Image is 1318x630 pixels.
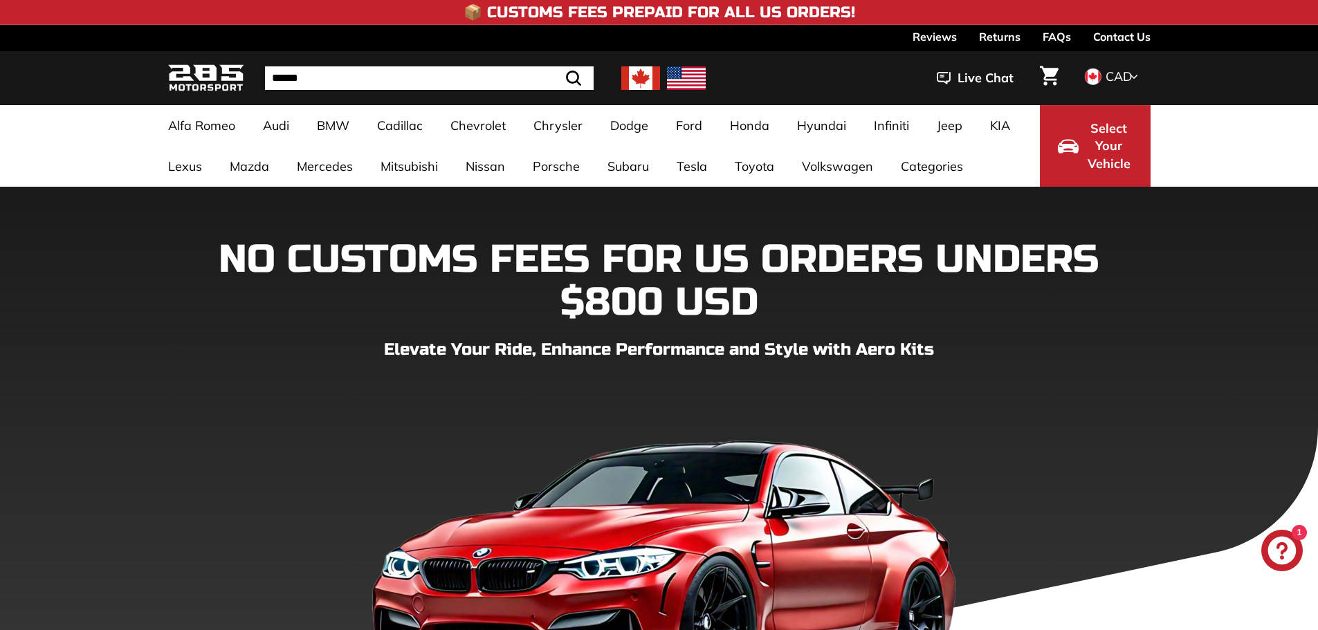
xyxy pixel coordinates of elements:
a: Mazda [216,146,283,187]
a: Toyota [721,146,788,187]
a: Honda [716,105,783,146]
a: Infiniti [860,105,923,146]
a: Ford [662,105,716,146]
a: Returns [979,25,1020,48]
a: Alfa Romeo [154,105,249,146]
p: Elevate Your Ride, Enhance Performance and Style with Aero Kits [168,337,1151,362]
a: FAQs [1043,25,1071,48]
a: Contact Us [1093,25,1151,48]
h1: NO CUSTOMS FEES FOR US ORDERS UNDERS $800 USD [168,239,1151,324]
span: Live Chat [958,69,1014,87]
a: KIA [976,105,1024,146]
a: Lexus [154,146,216,187]
a: Audi [249,105,303,146]
a: Chrysler [520,105,596,146]
a: BMW [303,105,363,146]
a: Categories [887,146,977,187]
a: Chevrolet [437,105,520,146]
span: CAD [1106,68,1132,84]
a: Porsche [519,146,594,187]
a: Mercedes [283,146,367,187]
button: Live Chat [919,61,1032,95]
input: Search [265,66,594,90]
inbox-online-store-chat: Shopify online store chat [1257,530,1307,575]
a: Tesla [663,146,721,187]
a: Volkswagen [788,146,887,187]
a: Nissan [452,146,519,187]
h4: 📦 Customs Fees Prepaid for All US Orders! [464,4,855,21]
a: Cart [1032,55,1067,102]
a: Mitsubishi [367,146,452,187]
img: Logo_285_Motorsport_areodynamics_components [168,62,244,95]
a: Jeep [923,105,976,146]
a: Reviews [913,25,957,48]
a: Subaru [594,146,663,187]
a: Dodge [596,105,662,146]
button: Select Your Vehicle [1040,105,1151,187]
a: Cadillac [363,105,437,146]
span: Select Your Vehicle [1086,120,1133,173]
a: Hyundai [783,105,860,146]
